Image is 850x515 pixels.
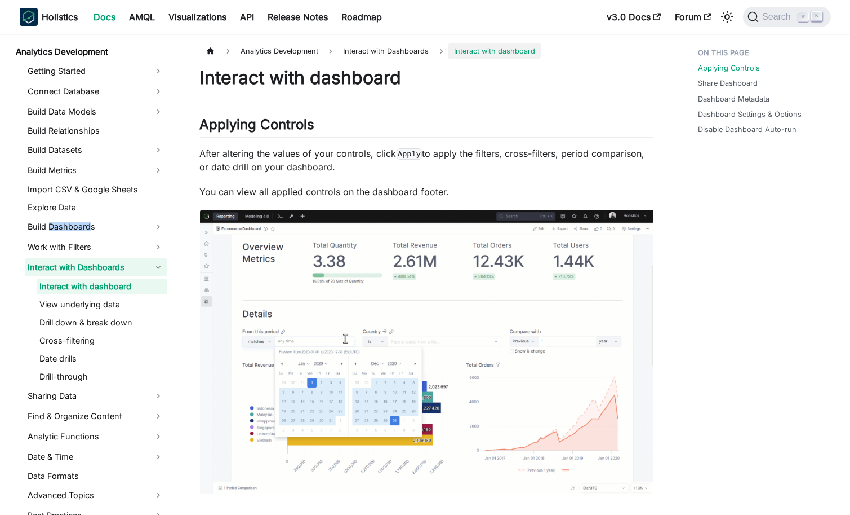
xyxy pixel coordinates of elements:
a: Explore Data [25,200,167,215]
a: Forum [668,8,718,26]
a: Connect Database [25,82,167,100]
h2: Applying Controls [200,116,653,138]
a: v3.0 Docs [600,8,668,26]
a: Getting Started [25,62,167,80]
button: Switch between dark and light mode (currently light mode) [718,8,736,26]
a: Visualizations [162,8,234,26]
span: Analytics Development [235,43,324,59]
a: Build Datasets [25,141,167,159]
a: Interact with Dashboards [25,258,167,276]
a: Drill down & break down [37,315,167,331]
a: View underlying data [37,297,167,312]
a: Date & Time [25,448,167,466]
span: Interact with Dashboards [337,43,434,59]
b: Holistics [42,10,78,24]
a: Advanced Topics [25,486,167,504]
code: Apply [397,148,422,160]
p: After altering the values of your controls, click to apply the filters, cross-filters, period com... [200,147,653,174]
a: Dashboard Metadata [698,94,770,104]
a: Dashboard Settings & Options [698,109,802,120]
nav: Breadcrumbs [200,43,653,59]
a: Share Dashboard [698,78,758,89]
nav: Docs sidebar [8,34,177,515]
a: Analytic Functions [25,428,167,446]
img: Holistics [20,8,38,26]
a: Data Formats [25,468,167,484]
a: Applying Controls [698,63,760,73]
a: Build Metrics [25,161,167,179]
a: Sharing Data [25,387,167,405]
a: Find & Organize Content [25,407,167,425]
a: Docs [87,8,123,26]
span: Interact with dashboard [448,43,541,59]
button: Search (Command+K) [743,7,830,27]
a: Import CSV & Google Sheets [25,182,167,197]
a: Interact with dashboard [37,279,167,294]
span: Search [759,12,798,22]
h1: Interact with dashboard [200,67,653,89]
a: Build Dashboards [25,218,167,236]
a: Disable Dashboard Auto-run [698,124,797,135]
a: Cross-filtering [37,333,167,349]
a: AMQL [123,8,162,26]
a: Build Data Models [25,103,167,121]
a: API [234,8,261,26]
a: Release Notes [261,8,335,26]
a: Drill-through [37,369,167,385]
a: Roadmap [335,8,389,26]
a: Date drills [37,351,167,367]
p: You can view all applied controls on the dashboard footer. [200,185,653,199]
a: HolisticsHolistics [20,8,78,26]
a: Home page [200,43,221,59]
kbd: ⌘ [798,12,809,22]
a: Build Relationships [25,123,167,139]
a: Work with Filters [25,238,167,256]
kbd: K [811,11,822,21]
a: Analytics Development [13,44,167,60]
